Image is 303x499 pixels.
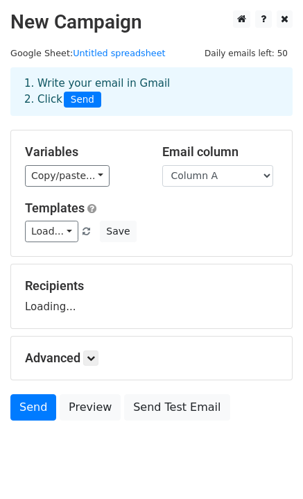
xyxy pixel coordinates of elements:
[64,92,101,108] span: Send
[25,165,110,187] a: Copy/paste...
[14,76,289,108] div: 1. Write your email in Gmail 2. Click
[10,394,56,421] a: Send
[200,48,293,58] a: Daily emails left: 50
[200,46,293,61] span: Daily emails left: 50
[25,278,278,294] h5: Recipients
[25,201,85,215] a: Templates
[25,350,278,366] h5: Advanced
[60,394,121,421] a: Preview
[73,48,165,58] a: Untitled spreadsheet
[10,48,166,58] small: Google Sheet:
[10,10,293,34] h2: New Campaign
[25,221,78,242] a: Load...
[100,221,136,242] button: Save
[162,144,279,160] h5: Email column
[25,278,278,314] div: Loading...
[124,394,230,421] a: Send Test Email
[25,144,141,160] h5: Variables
